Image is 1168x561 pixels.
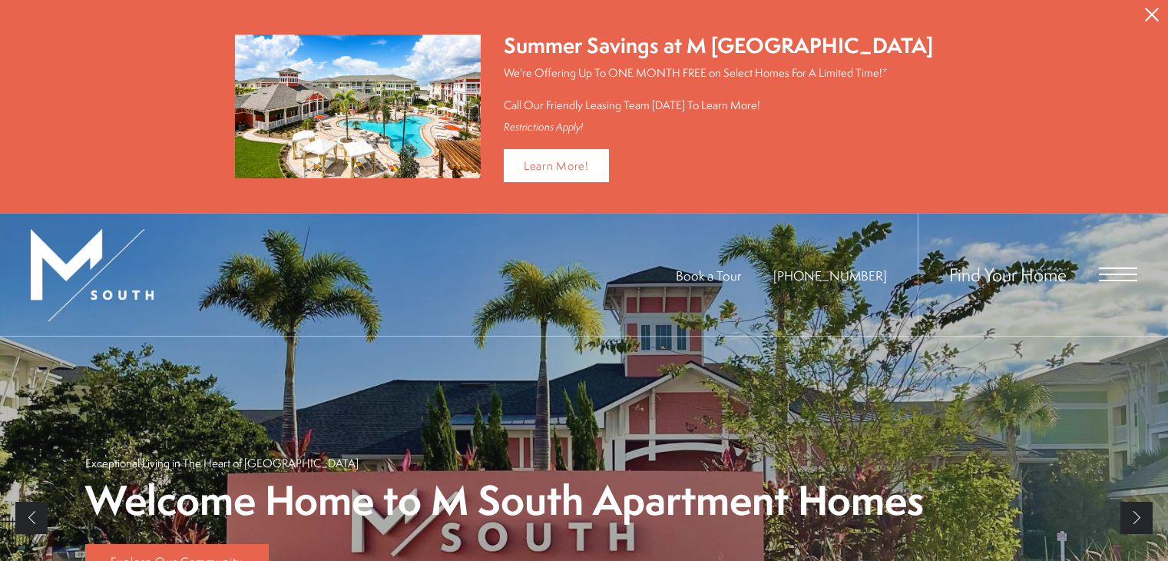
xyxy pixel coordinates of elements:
[773,267,887,284] a: Call Us at 813-570-8014
[235,35,481,178] img: Summer Savings at M South Apartments
[504,149,609,182] a: Learn More!
[504,65,933,113] p: We're Offering Up To ONE MONTH FREE on Select Homes For A Limited Time!* Call Our Friendly Leasin...
[676,267,741,284] a: Book a Tour
[85,455,359,471] p: Exceptional Living in The Heart of [GEOGRAPHIC_DATA]
[1120,502,1153,534] a: Next
[1099,267,1137,281] button: Open Menu
[504,121,933,134] div: Restrictions Apply!
[504,31,933,61] div: Summer Savings at M [GEOGRAPHIC_DATA]
[949,262,1067,287] a: Find Your Home
[773,267,887,284] span: [PHONE_NUMBER]
[31,229,154,321] img: MSouth
[15,502,48,534] a: Previous
[85,479,924,523] p: Welcome Home to M South Apartment Homes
